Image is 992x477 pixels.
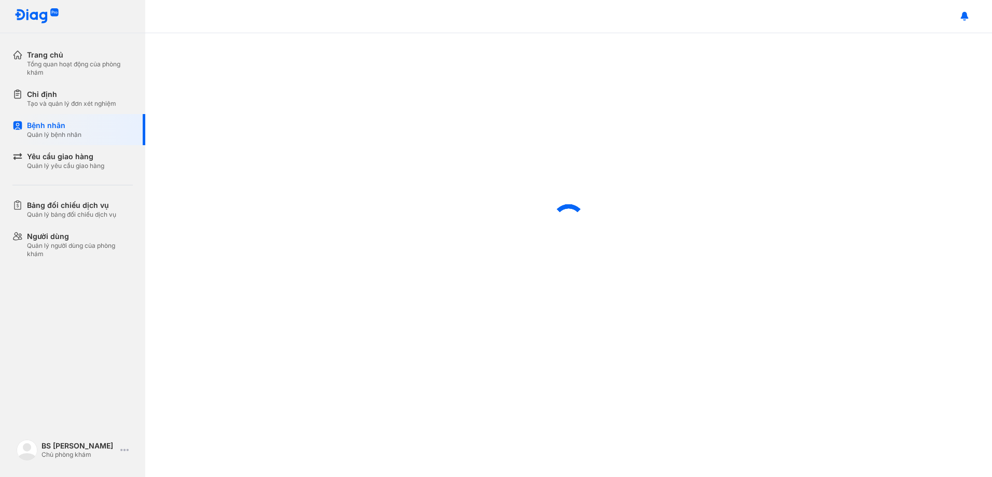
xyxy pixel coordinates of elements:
[17,440,37,460] img: logo
[27,211,116,219] div: Quản lý bảng đối chiếu dịch vụ
[42,441,116,451] div: BS [PERSON_NAME]
[27,100,116,108] div: Tạo và quản lý đơn xét nghiệm
[27,231,133,242] div: Người dùng
[27,89,116,100] div: Chỉ định
[27,151,104,162] div: Yêu cầu giao hàng
[15,8,59,24] img: logo
[27,200,116,211] div: Bảng đối chiếu dịch vụ
[27,50,133,60] div: Trang chủ
[27,242,133,258] div: Quản lý người dùng của phòng khám
[42,451,116,459] div: Chủ phòng khám
[27,162,104,170] div: Quản lý yêu cầu giao hàng
[27,60,133,77] div: Tổng quan hoạt động của phòng khám
[27,120,81,131] div: Bệnh nhân
[27,131,81,139] div: Quản lý bệnh nhân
